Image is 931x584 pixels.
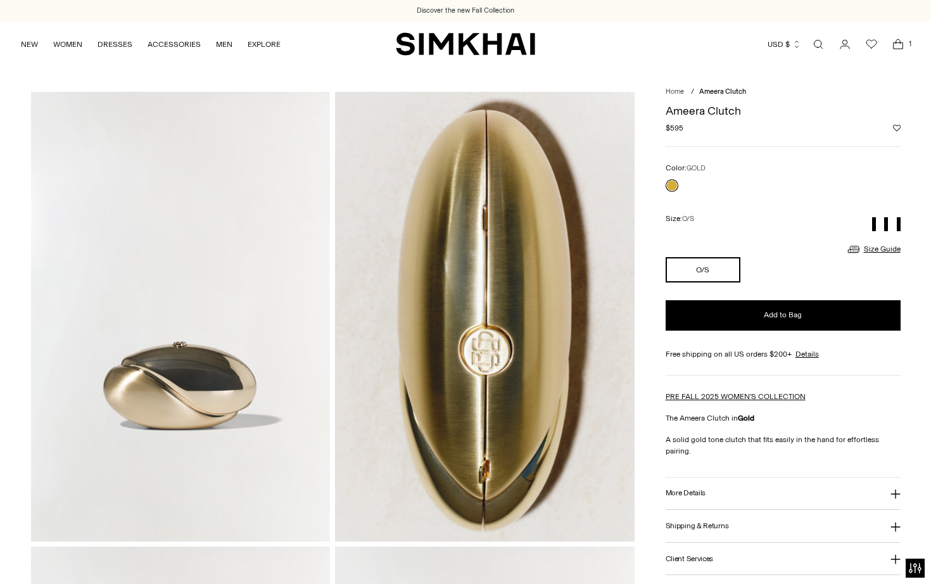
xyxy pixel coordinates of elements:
[885,32,911,57] a: Open cart modal
[666,213,694,225] label: Size:
[666,522,729,530] h3: Shipping & Returns
[806,32,831,57] a: Open search modal
[768,30,801,58] button: USD $
[795,348,819,360] a: Details
[666,87,901,98] nav: breadcrumbs
[893,124,901,132] button: Add to Wishlist
[738,414,754,422] strong: Gold
[832,32,858,57] a: Go to the account page
[682,215,694,223] span: O/S
[53,30,82,58] a: WOMEN
[666,392,806,401] a: PRE FALL 2025 WOMEN'S COLLECTION
[666,489,706,497] h3: More Details
[335,92,635,541] img: Ameera Clutch
[248,30,281,58] a: EXPLORE
[666,412,901,424] p: The Ameera Clutch in
[417,6,514,16] a: Discover the new Fall Collection
[666,543,901,575] button: Client Services
[691,87,694,98] div: /
[148,30,201,58] a: ACCESSORIES
[687,164,706,172] span: GOLD
[666,162,706,174] label: Color:
[699,87,746,96] span: Ameera Clutch
[666,434,901,457] p: A solid gold tone clutch that fits easily in the hand for effortless pairing.
[666,300,901,331] button: Add to Bag
[859,32,884,57] a: Wishlist
[21,30,38,58] a: NEW
[666,555,714,563] h3: Client Services
[98,30,132,58] a: DRESSES
[666,348,901,360] div: Free shipping on all US orders $200+
[31,92,331,541] img: Ameera Clutch
[666,478,901,510] button: More Details
[666,87,684,96] a: Home
[216,30,232,58] a: MEN
[846,241,901,257] a: Size Guide
[666,257,740,282] button: O/S
[396,32,535,56] a: SIMKHAI
[666,122,683,134] span: $595
[666,510,901,542] button: Shipping & Returns
[764,310,802,321] span: Add to Bag
[666,105,901,117] h1: Ameera Clutch
[904,38,916,49] span: 1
